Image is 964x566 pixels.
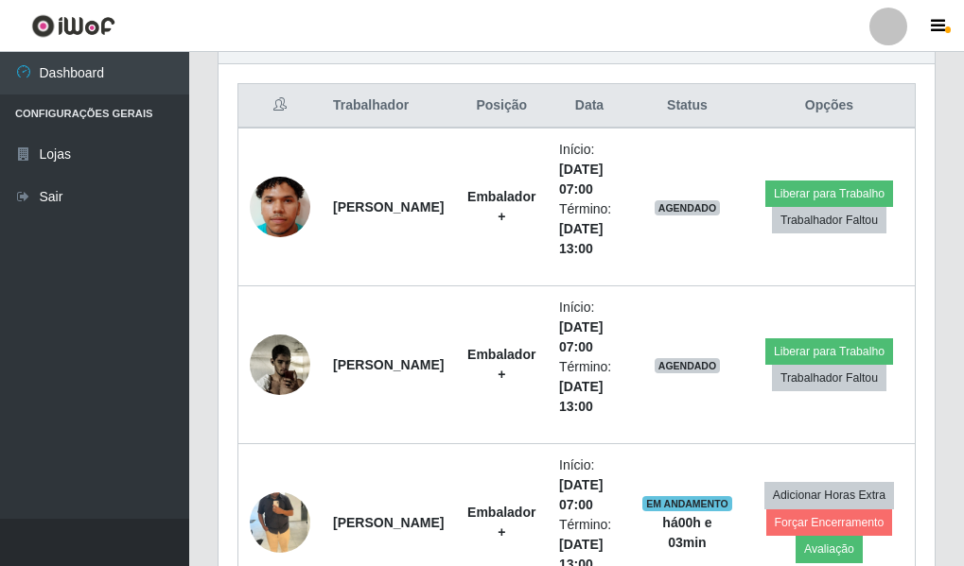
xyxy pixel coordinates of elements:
[559,199,620,259] li: Término:
[559,477,603,512] time: [DATE] 07:00
[765,180,893,207] button: Liberar para Trabalho
[467,505,535,540] strong: Embalador +
[467,347,535,382] strong: Embalador +
[766,509,893,536] button: Forçar Encerramento
[250,153,310,261] img: 1752537473064.jpeg
[333,515,444,530] strong: [PERSON_NAME]
[642,496,732,511] span: EM ANDAMENTO
[250,317,310,413] img: 1752542805092.jpeg
[559,319,603,354] time: [DATE] 07:00
[655,358,721,373] span: AGENDADO
[655,200,721,215] span: AGENDADO
[467,189,535,224] strong: Embalador +
[559,221,603,256] time: [DATE] 13:00
[559,357,620,417] li: Término:
[631,84,744,129] th: Status
[765,338,893,365] button: Liberar para Trabalho
[796,536,863,562] button: Avaliação
[333,199,444,214] strong: [PERSON_NAME]
[764,482,894,508] button: Adicionar Horas Extra
[772,365,886,391] button: Trabalhador Faltou
[322,84,455,129] th: Trabalhador
[31,14,115,38] img: CoreUI Logo
[559,455,620,515] li: Início:
[455,84,548,129] th: Posição
[548,84,631,129] th: Data
[559,140,620,199] li: Início:
[772,207,886,233] button: Trabalhador Faltou
[333,357,444,372] strong: [PERSON_NAME]
[662,515,711,550] strong: há 00 h e 03 min
[559,162,603,197] time: [DATE] 07:00
[744,84,916,129] th: Opções
[559,379,603,414] time: [DATE] 13:00
[559,298,620,357] li: Início:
